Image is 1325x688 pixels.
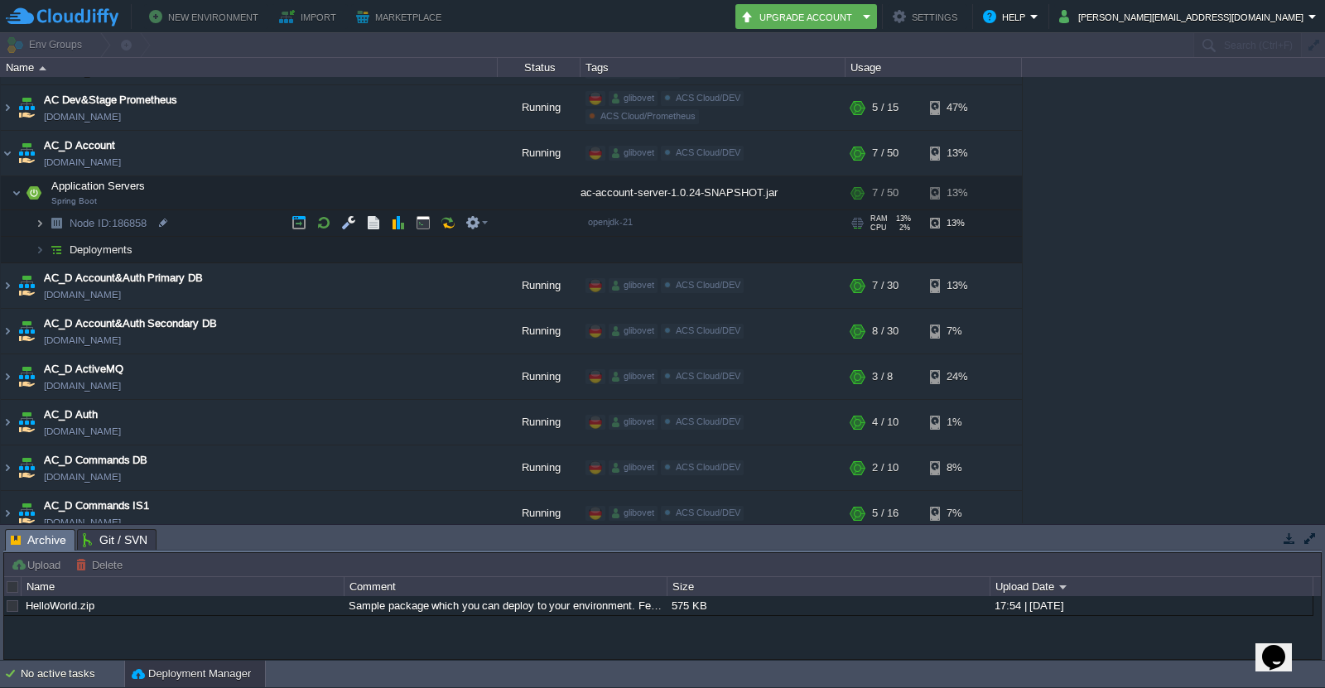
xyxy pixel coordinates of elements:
div: 13% [930,176,984,209]
span: ACS Cloud/DEV [676,508,740,517]
span: openjdk-21 [588,217,633,227]
button: Upgrade Account [740,7,858,26]
div: glibovet [609,506,658,521]
div: 13% [930,210,984,236]
img: AMDAwAAAACH5BAEAAAAALAAAAAABAAEAAAICRAEAOw== [15,354,38,399]
div: 7 / 50 [872,131,899,176]
div: Running [498,354,581,399]
div: 5 / 16 [872,491,899,536]
span: AC_D Account&Auth Primary DB [44,270,203,286]
div: 8% [930,445,984,490]
span: [DOMAIN_NAME] [44,469,121,485]
div: Running [498,263,581,308]
div: Running [498,445,581,490]
span: Node ID: [70,217,112,229]
div: Upload Date [991,577,1313,596]
img: AMDAwAAAACH5BAEAAAAALAAAAAABAAEAAAICRAEAOw== [1,445,14,490]
div: glibovet [609,146,658,161]
img: AMDAwAAAACH5BAEAAAAALAAAAAABAAEAAAICRAEAOw== [15,400,38,445]
img: AMDAwAAAACH5BAEAAAAALAAAAAABAAEAAAICRAEAOw== [12,176,22,209]
div: Status [499,58,580,77]
span: Archive [11,530,66,551]
div: Running [498,309,581,354]
img: AMDAwAAAACH5BAEAAAAALAAAAAABAAEAAAICRAEAOw== [45,237,68,262]
span: [DOMAIN_NAME] [44,286,121,303]
img: AMDAwAAAACH5BAEAAAAALAAAAAABAAEAAAICRAEAOw== [15,263,38,308]
button: Import [279,7,341,26]
div: Running [498,400,581,445]
div: glibovet [609,460,658,475]
button: Settings [893,7,962,26]
button: [PERSON_NAME][EMAIL_ADDRESS][DOMAIN_NAME] [1059,7,1308,26]
span: 2% [894,224,910,232]
img: AMDAwAAAACH5BAEAAAAALAAAAAABAAEAAAICRAEAOw== [45,210,68,236]
span: [DOMAIN_NAME] [44,378,121,394]
div: 47% [930,85,984,130]
img: AMDAwAAAACH5BAEAAAAALAAAAAABAAEAAAICRAEAOw== [15,445,38,490]
div: 17:54 | [DATE] [990,596,1312,615]
div: Running [498,491,581,536]
div: glibovet [609,91,658,106]
span: ACS Cloud/DEV [676,416,740,426]
a: AC_D Commands DB [44,452,147,469]
img: AMDAwAAAACH5BAEAAAAALAAAAAABAAEAAAICRAEAOw== [15,85,38,130]
div: 7 / 50 [872,176,899,209]
div: 13% [930,131,984,176]
img: CloudJiffy [6,7,118,27]
div: 24% [930,354,984,399]
div: 3 / 8 [872,354,893,399]
a: [DOMAIN_NAME] [44,423,121,440]
span: AC_D Account&Auth Secondary DB [44,315,217,332]
a: Application ServersSpring Boot [50,180,147,192]
span: ACS Cloud/DEV [676,93,740,103]
button: New Environment [149,7,263,26]
img: AMDAwAAAACH5BAEAAAAALAAAAAABAAEAAAICRAEAOw== [35,210,45,236]
img: AMDAwAAAACH5BAEAAAAALAAAAAABAAEAAAICRAEAOw== [22,176,46,209]
span: ACS Cloud/DEV [676,280,740,290]
a: [DOMAIN_NAME] [44,514,121,531]
button: Marketplace [356,7,446,26]
img: AMDAwAAAACH5BAEAAAAALAAAAAABAAEAAAICRAEAOw== [1,400,14,445]
img: AMDAwAAAACH5BAEAAAAALAAAAAABAAEAAAICRAEAOw== [1,263,14,308]
button: Deployment Manager [132,666,251,682]
div: ac-account-server-1.0.24-SNAPSHOT.jar [581,176,846,209]
div: 5 / 15 [872,85,899,130]
div: 1% [930,400,984,445]
a: AC Dev&Stage Prometheus [44,92,177,108]
div: Name [22,577,344,596]
span: CPU [870,224,887,232]
span: ACS Cloud/DEV [676,147,740,157]
a: HelloWorld.zip [26,599,94,612]
span: [DOMAIN_NAME] [44,332,121,349]
span: RAM [870,214,888,223]
a: AC_D Commands IS1 [44,498,149,514]
img: AMDAwAAAACH5BAEAAAAALAAAAAABAAEAAAICRAEAOw== [15,309,38,354]
div: Running [498,131,581,176]
img: AMDAwAAAACH5BAEAAAAALAAAAAABAAEAAAICRAEAOw== [15,131,38,176]
span: ACS Cloud/DEV [676,325,740,335]
div: glibovet [609,415,658,430]
div: 575 KB [667,596,989,615]
span: ACS Cloud/DEV [676,462,740,472]
div: glibovet [609,324,658,339]
img: AMDAwAAAACH5BAEAAAAALAAAAAABAAEAAAICRAEAOw== [1,309,14,354]
button: Upload [11,557,65,572]
span: ACS Cloud/Prometheus [600,111,696,121]
span: Spring Boot [51,196,97,206]
span: [DOMAIN_NAME] [44,108,121,125]
a: AC_D Account [44,137,115,154]
a: AC_D Auth [44,407,98,423]
a: AC_D ActiveMQ [44,361,123,378]
div: glibovet [609,278,658,293]
div: Comment [345,577,667,596]
button: Help [983,7,1030,26]
div: 8 / 30 [872,309,899,354]
a: Node ID:186858 [68,216,149,230]
img: AMDAwAAAACH5BAEAAAAALAAAAAABAAEAAAICRAEAOw== [1,491,14,536]
button: Delete [75,557,128,572]
iframe: chat widget [1255,622,1308,671]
